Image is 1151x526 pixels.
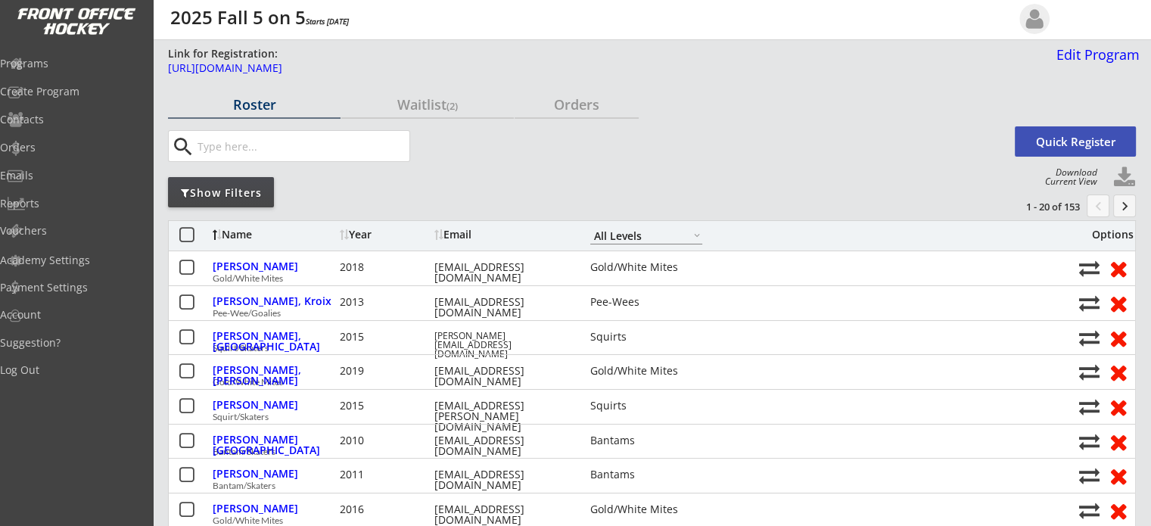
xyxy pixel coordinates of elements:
[590,297,702,307] div: Pee-Wees
[1104,430,1132,453] button: Remove from roster (no refund)
[434,400,571,432] div: [EMAIL_ADDRESS][PERSON_NAME][DOMAIN_NAME]
[213,447,1071,456] div: Bantam/Skaters
[590,366,702,376] div: Gold/White Mites
[1079,500,1100,521] button: Move player
[213,261,336,272] div: [PERSON_NAME]
[168,63,931,73] div: [URL][DOMAIN_NAME]
[340,400,431,411] div: 2015
[168,46,280,61] div: Link for Registration:
[213,412,1071,422] div: Squirt/Skaters
[1113,195,1136,217] button: keyboard_arrow_right
[1079,328,1100,348] button: Move player
[340,262,431,272] div: 2018
[1079,362,1100,382] button: Move player
[434,297,571,318] div: [EMAIL_ADDRESS][DOMAIN_NAME]
[1050,48,1140,74] a: Edit Program
[213,331,336,352] div: [PERSON_NAME], [GEOGRAPHIC_DATA]
[1079,229,1133,240] div: Options
[168,185,274,201] div: Show Filters
[213,344,1071,353] div: Squirt/Skaters
[213,365,336,386] div: [PERSON_NAME], [PERSON_NAME]
[446,99,458,113] font: (2)
[1087,195,1109,217] button: chevron_left
[434,366,571,387] div: [EMAIL_ADDRESS][DOMAIN_NAME]
[340,469,431,480] div: 2011
[590,400,702,411] div: Squirts
[340,229,431,240] div: Year
[1104,499,1132,522] button: Remove from roster (no refund)
[590,262,702,272] div: Gold/White Mites
[515,98,639,111] div: Orders
[1113,167,1136,189] button: Click to download full roster. Your browser settings may try to block it, check your security set...
[1050,48,1140,61] div: Edit Program
[1104,326,1132,350] button: Remove from roster (no refund)
[434,262,571,283] div: [EMAIL_ADDRESS][DOMAIN_NAME]
[1079,258,1100,279] button: Move player
[213,229,336,240] div: Name
[1079,431,1100,452] button: Move player
[340,331,431,342] div: 2015
[213,309,1071,318] div: Pee-Wee/Goalies
[1001,200,1080,213] div: 1 - 20 of 153
[213,274,1071,283] div: Gold/White Mites
[1037,168,1097,186] div: Download Current View
[1104,395,1132,419] button: Remove from roster (no refund)
[213,503,336,514] div: [PERSON_NAME]
[1104,291,1132,315] button: Remove from roster (no refund)
[213,378,1071,387] div: Gold/White Mites
[213,434,336,456] div: [PERSON_NAME][GEOGRAPHIC_DATA]
[340,504,431,515] div: 2016
[168,98,341,111] div: Roster
[340,297,431,307] div: 2013
[434,229,571,240] div: Email
[306,16,349,26] em: Starts [DATE]
[341,98,514,111] div: Waitlist
[590,504,702,515] div: Gold/White Mites
[1079,397,1100,417] button: Move player
[170,135,195,159] button: search
[1104,360,1132,384] button: Remove from roster (no refund)
[1104,257,1132,280] button: Remove from roster (no refund)
[434,435,571,456] div: [EMAIL_ADDRESS][DOMAIN_NAME]
[434,504,571,525] div: [EMAIL_ADDRESS][DOMAIN_NAME]
[590,469,702,480] div: Bantams
[1079,465,1100,486] button: Move player
[340,435,431,446] div: 2010
[213,481,1071,490] div: Bantam/Skaters
[213,400,336,410] div: [PERSON_NAME]
[1104,464,1132,487] button: Remove from roster (no refund)
[340,366,431,376] div: 2019
[434,469,571,490] div: [EMAIL_ADDRESS][DOMAIN_NAME]
[1079,293,1100,313] button: Move player
[590,331,702,342] div: Squirts
[434,331,571,359] div: [PERSON_NAME][EMAIL_ADDRESS][DOMAIN_NAME]
[213,468,336,479] div: [PERSON_NAME]
[213,296,336,307] div: [PERSON_NAME], Kroix
[194,131,409,161] input: Type here...
[213,516,1071,525] div: Gold/White Mites
[1015,126,1136,157] button: Quick Register
[590,435,702,446] div: Bantams
[168,63,931,82] a: [URL][DOMAIN_NAME]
